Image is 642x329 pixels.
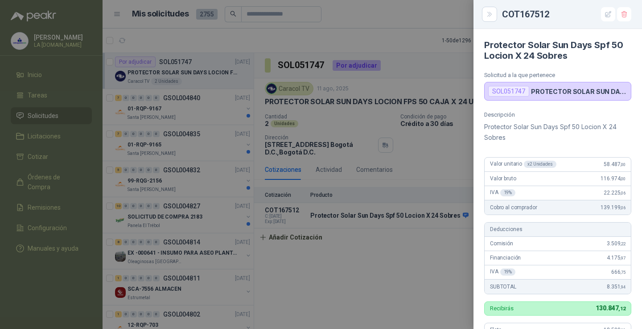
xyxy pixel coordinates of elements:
span: ,97 [620,256,626,260]
span: Valor unitario [490,161,556,168]
span: ,06 [620,205,626,210]
span: 4.175 [607,255,626,261]
span: ,00 [620,162,626,167]
p: Protector Solar Sun Days Spf 50 Locion X 24 Sobres [484,122,631,143]
span: ,94 [620,284,626,289]
span: 8.351 [607,284,626,290]
div: COT167512 [502,7,631,21]
span: IVA [490,268,515,276]
p: Descripción [484,111,631,118]
span: 116.974 [601,175,626,182]
div: 19 % [500,268,516,276]
div: x 2 Unidades [524,161,556,168]
span: Cobro al comprador [490,204,537,211]
span: 58.487 [604,161,626,167]
p: Recibirás [490,305,514,311]
span: ,12 [618,306,626,312]
span: IVA [490,189,515,196]
span: 130.847 [596,305,626,312]
span: Valor bruto [490,175,516,182]
span: 22.225 [604,190,626,196]
h4: Protector Solar Sun Days Spf 50 Locion X 24 Sobres [484,40,631,61]
span: Comisión [490,240,513,247]
span: 666 [611,269,626,275]
div: 19 % [500,189,516,196]
div: SOL051747 [488,86,529,97]
span: SUBTOTAL [490,284,516,290]
p: PROTECTOR SOLAR SUN DAYS LOCION FPS 50 CAJA X 24 UN [531,88,627,95]
span: ,22 [620,241,626,246]
span: Deducciones [490,226,522,232]
span: 139.199 [601,204,626,211]
span: ,06 [620,191,626,195]
span: ,00 [620,176,626,181]
span: Financiación [490,255,521,261]
p: Solicitud a la que pertenece [484,72,631,78]
span: ,75 [620,270,626,275]
span: 3.509 [607,240,626,247]
button: Close [484,9,495,20]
